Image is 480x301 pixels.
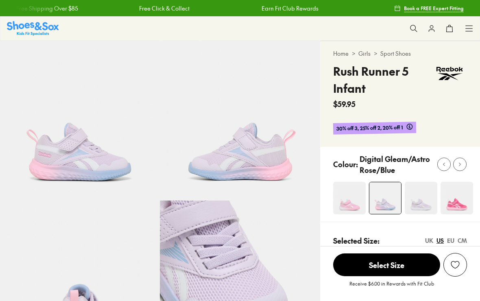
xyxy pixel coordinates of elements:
a: Earn Fit Club Rewards [259,4,316,13]
img: SNS_Logo_Responsive.svg [7,21,59,35]
img: 4-567960_1 [441,182,473,214]
a: Sport Shoes [380,49,411,58]
div: CM [458,236,467,245]
a: Free Click & Collect [136,4,187,13]
a: Free Shipping Over $85 [13,4,75,13]
button: Add to Wishlist [443,253,467,277]
img: 4-567964_1 [405,182,437,214]
span: Book a FREE Expert Fitting [404,4,464,12]
img: 4-567972_1 [369,182,401,214]
div: UK [425,236,433,245]
a: Girls [358,49,371,58]
p: Colour: [333,159,358,170]
a: Home [333,49,349,58]
a: Book a FREE Expert Fitting [394,1,464,15]
p: Digital Gleam/Astro Rose/Blue [360,153,431,175]
p: Receive $6.00 in Rewards with Fit Club [349,280,434,294]
div: US [436,236,444,245]
span: $59.95 [333,98,356,109]
img: 4-567968_1 [333,182,366,214]
button: Select Size [333,253,440,277]
img: Vendor logo [432,63,467,85]
div: EU [447,236,454,245]
a: Shoes & Sox [7,21,59,35]
span: 30% off 3, 25% off 2, 20% off 1 [336,123,403,133]
p: Selected Size: [333,235,380,246]
h4: Rush Runner 5 Infant [333,63,432,97]
img: 5-567973_1 [160,41,320,201]
span: Select Size [333,253,440,276]
div: > > [333,49,467,58]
